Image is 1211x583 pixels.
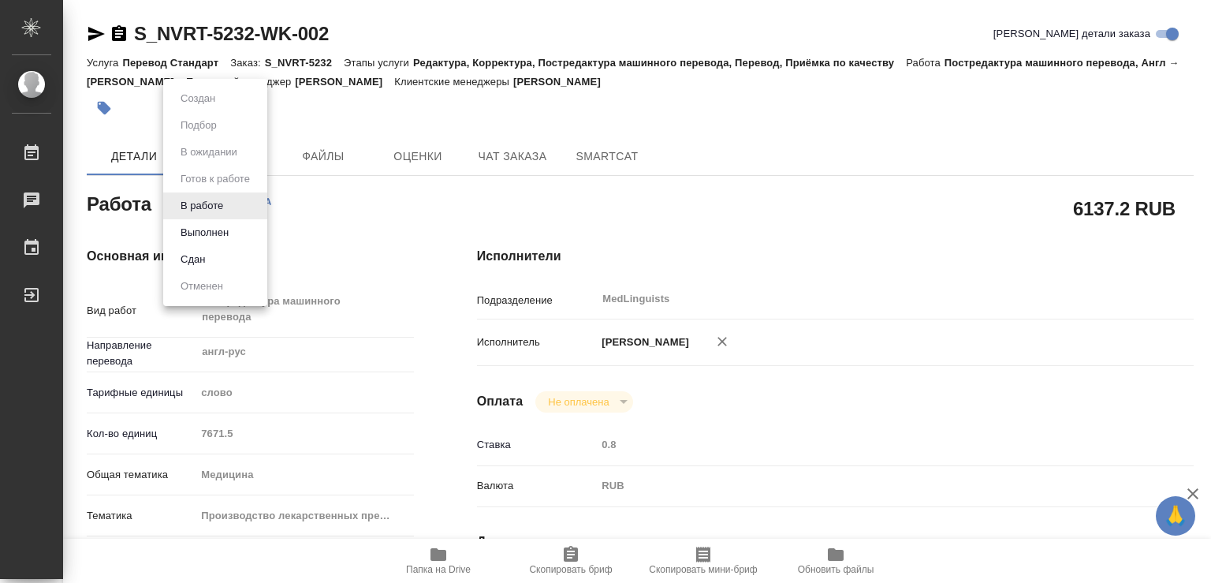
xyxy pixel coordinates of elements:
button: Подбор [176,117,222,134]
button: Готов к работе [176,170,255,188]
button: В работе [176,197,228,215]
button: Отменен [176,278,228,295]
button: Выполнен [176,224,233,241]
button: Сдан [176,251,210,268]
button: В ожидании [176,144,242,161]
button: Создан [176,90,220,107]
